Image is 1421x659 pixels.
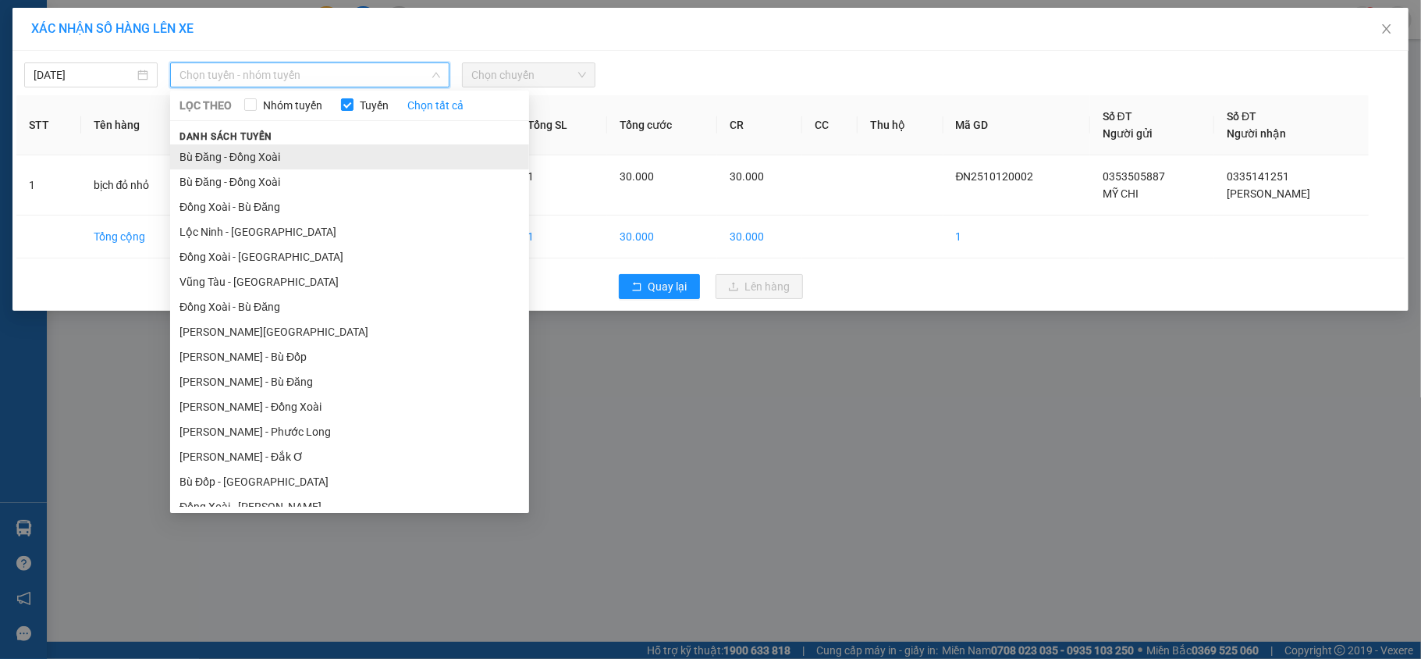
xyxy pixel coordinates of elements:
[471,63,586,87] span: Chọn chuyến
[943,95,1090,155] th: Mã GD
[13,15,37,31] span: Gửi:
[648,278,687,295] span: Quay lại
[515,216,607,258] td: 1
[1103,170,1165,183] span: 0353505887
[1227,187,1310,200] span: [PERSON_NAME]
[943,216,1090,258] td: 1
[631,281,642,294] span: rollback
[170,130,282,144] span: Danh sách tuyến
[179,63,440,87] span: Chọn tuyến - nhóm tuyến
[81,95,197,155] th: Tên hàng
[34,66,134,84] input: 12/10/2025
[607,216,717,258] td: 30.000
[170,419,529,444] li: [PERSON_NAME] - Phước Long
[16,95,81,155] th: STT
[956,170,1034,183] span: ĐN2510120002
[1227,110,1256,123] span: Số ĐT
[717,216,801,258] td: 30.000
[179,97,232,114] span: LỌC THEO
[515,95,607,155] th: Tổng SL
[528,170,534,183] span: 1
[170,494,529,519] li: Đồng Xoài - [PERSON_NAME]
[13,13,111,51] div: VP Đắk Nhau
[802,95,858,155] th: CC
[1365,8,1409,52] button: Close
[257,97,329,114] span: Nhóm tuyến
[170,144,529,169] li: Bù Đăng - Đồng Xoài
[122,13,247,32] div: VP QL13
[122,15,159,31] span: Nhận:
[717,95,801,155] th: CR
[858,95,943,155] th: Thu hộ
[170,294,529,319] li: Đồng Xoài - Bù Đăng
[407,97,464,114] a: Chọn tất cả
[81,155,197,216] td: bịch đỏ nhỏ
[16,155,81,216] td: 1
[170,369,529,394] li: [PERSON_NAME] - Bù Đăng
[170,244,529,269] li: Đồng Xoài - [GEOGRAPHIC_DATA]
[170,344,529,369] li: [PERSON_NAME] - Bù Đốp
[1103,127,1153,140] span: Người gửi
[13,51,111,69] div: MỸ CHI
[170,194,529,219] li: Đồng Xoài - Bù Đăng
[353,97,395,114] span: Tuyến
[170,469,529,494] li: Bù Đốp - [GEOGRAPHIC_DATA]
[1103,110,1132,123] span: Số ĐT
[12,102,36,119] span: CR :
[170,444,529,469] li: [PERSON_NAME] - Đắk Ơ
[620,170,654,183] span: 30.000
[1227,127,1286,140] span: Người nhận
[122,32,247,51] div: [PERSON_NAME]
[432,70,441,80] span: down
[170,169,529,194] li: Bù Đăng - Đồng Xoài
[170,394,529,419] li: [PERSON_NAME] - Đồng Xoài
[730,170,764,183] span: 30.000
[619,274,700,299] button: rollbackQuay lại
[1103,187,1139,200] span: MỸ CHI
[607,95,717,155] th: Tổng cước
[716,274,803,299] button: uploadLên hàng
[1227,170,1289,183] span: 0335141251
[170,269,529,294] li: Vũng Tàu - [GEOGRAPHIC_DATA]
[81,216,197,258] td: Tổng cộng
[170,319,529,344] li: [PERSON_NAME][GEOGRAPHIC_DATA]
[1380,23,1393,35] span: close
[12,101,113,119] div: 30.000
[31,21,194,36] span: XÁC NHẬN SỐ HÀNG LÊN XE
[170,219,529,244] li: Lộc Ninh - [GEOGRAPHIC_DATA]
